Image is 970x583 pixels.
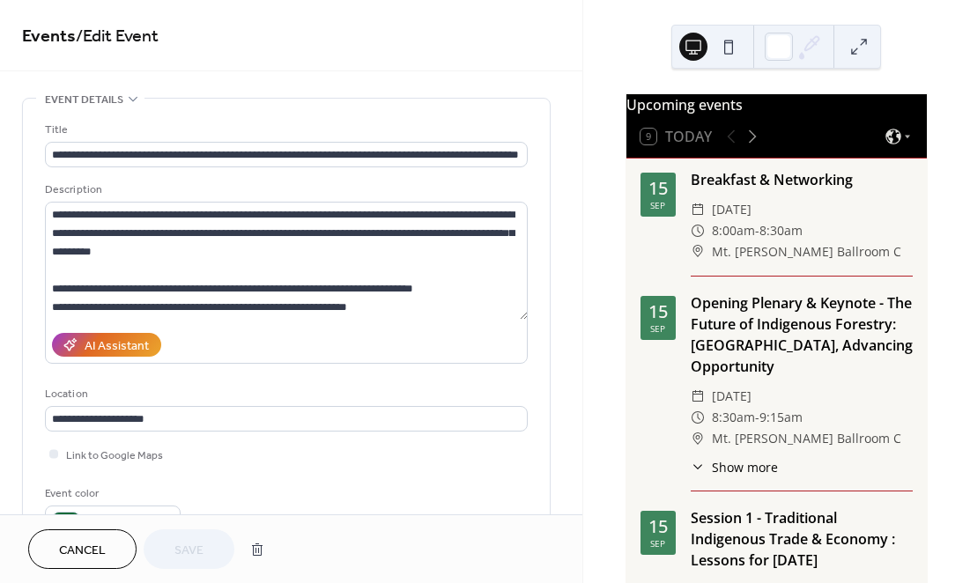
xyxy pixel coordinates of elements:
div: Sep [650,324,665,333]
div: ​ [691,458,705,476]
span: - [755,407,759,428]
span: Link to Google Maps [66,446,163,465]
div: Opening Plenary & Keynote - The Future of Indigenous Forestry: [GEOGRAPHIC_DATA], Advancing Oppor... [691,292,913,377]
span: Mt. [PERSON_NAME] Ballroom C [712,428,901,449]
span: Cancel [59,542,106,560]
div: ​ [691,386,705,407]
span: [DATE] [712,386,752,407]
a: Events [22,19,76,54]
div: 15 [648,303,668,321]
div: ​ [691,199,705,220]
div: ​ [691,220,705,241]
div: Location [45,385,524,403]
div: Title [45,121,524,139]
span: Event details [45,91,123,109]
span: 8:00am [712,220,755,241]
span: - [755,220,759,241]
span: 8:30am [759,220,803,241]
span: Mt. [PERSON_NAME] Ballroom C [712,241,901,262]
div: Description [45,181,524,199]
div: AI Assistant [85,337,149,356]
div: 15 [648,518,668,535]
span: [DATE] [712,199,752,220]
span: / Edit Event [76,19,159,54]
div: ​ [691,428,705,449]
button: ​Show more [691,458,778,476]
span: Show more [712,458,778,476]
div: Event color [45,484,177,503]
div: Upcoming events [626,94,927,115]
div: 15 [648,180,668,197]
span: 8:30am [712,407,755,428]
div: Session 1 - Traditional Indigenous Trade & Economy : Lessons for [DATE] [691,507,913,571]
button: AI Assistant [52,333,161,357]
div: ​ [691,241,705,262]
div: ​ [691,407,705,428]
div: Sep [650,539,665,548]
span: 9:15am [759,407,803,428]
div: Breakfast & Networking [691,169,913,190]
button: Cancel [28,529,137,569]
span: #0F6938FF [87,511,152,529]
div: Sep [650,201,665,210]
